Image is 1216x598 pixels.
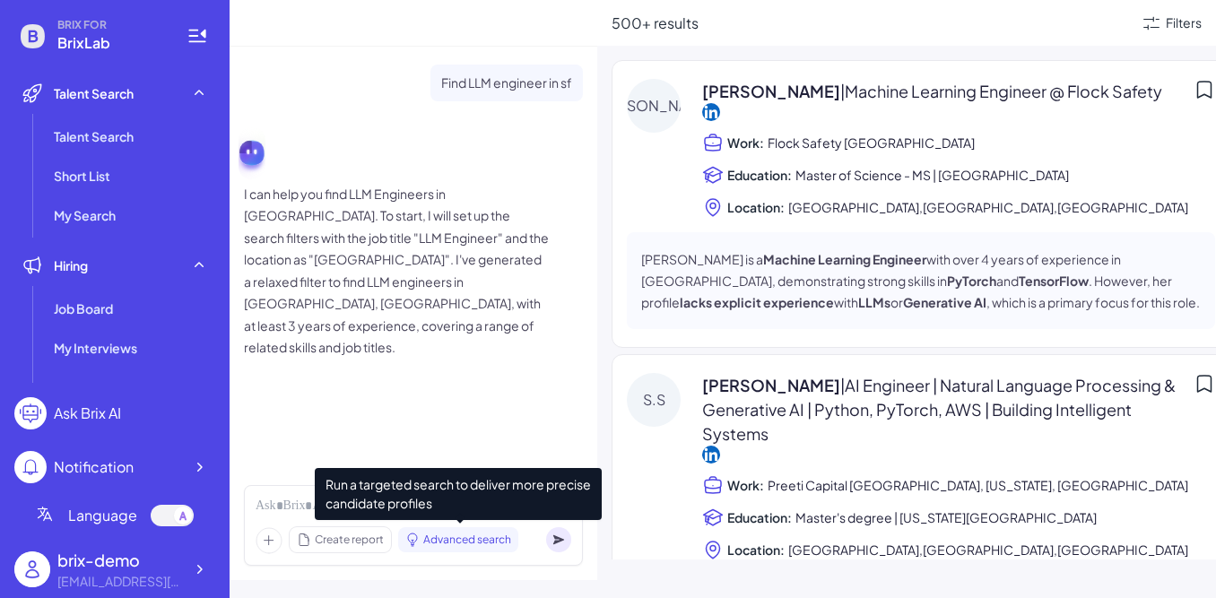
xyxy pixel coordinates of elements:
span: 500+ results [612,13,699,32]
div: [PERSON_NAME] [627,79,681,133]
div: brix-demo@brix.com [57,572,183,591]
span: [PERSON_NAME] [702,79,1162,103]
span: Talent Pool [54,378,118,396]
span: Short List [54,167,110,185]
span: Job Board [54,299,113,317]
div: Filters [1166,13,1202,32]
strong: Machine Learning Engineer [763,251,926,267]
div: Notification [54,456,134,478]
span: Hiring [54,256,88,274]
strong: Generative AI [903,294,986,310]
span: Preeti Capital [GEOGRAPHIC_DATA], [US_STATE], [GEOGRAPHIC_DATA] [768,474,1188,496]
span: Location: [727,198,785,216]
span: My Interviews [54,339,137,357]
span: | Machine Learning Engineer @ Flock Safety [840,81,1162,101]
div: S.S [627,373,681,427]
span: Advanced search [423,532,511,548]
span: Work: [727,134,764,152]
div: Ask Brix AI [54,403,121,424]
span: BRIX FOR [57,18,165,32]
span: Flock Safety [GEOGRAPHIC_DATA] [768,132,975,153]
span: Talent Search [54,127,134,145]
p: I can help you find LLM Engineers in [GEOGRAPHIC_DATA]. To start, I will set up the search filter... [244,183,549,359]
span: Run a targeted search to deliver more precise candidate profiles [315,468,602,520]
span: My Search [54,206,116,224]
span: Location: [727,541,785,559]
span: Language [68,505,137,526]
span: Master of Science - MS | [GEOGRAPHIC_DATA] [795,164,1069,186]
span: [GEOGRAPHIC_DATA],[GEOGRAPHIC_DATA],[GEOGRAPHIC_DATA] [788,196,1188,218]
span: Education: [727,166,792,184]
span: Education: [727,508,792,526]
strong: PyTorch [947,273,996,289]
span: Talent Search [54,84,134,102]
span: [PERSON_NAME] [702,373,1186,446]
p: Find LLM engineer in sf [441,72,572,94]
img: user_logo.png [14,551,50,587]
span: Work: [727,476,764,494]
strong: TensorFlow [1019,273,1089,289]
strong: lacks explicit experience [680,294,834,310]
span: [GEOGRAPHIC_DATA],[GEOGRAPHIC_DATA],[GEOGRAPHIC_DATA] [788,539,1188,560]
span: Master's degree | [US_STATE][GEOGRAPHIC_DATA] [795,507,1097,528]
span: Create report [315,532,384,548]
span: BrixLab [57,32,165,54]
strong: LLMs [858,294,890,310]
p: [PERSON_NAME] is a with over 4 years of experience in [GEOGRAPHIC_DATA], demonstrating strong ski... [641,248,1201,313]
span: | AI Engineer | Natural Language Processing & Generative AI | Python, PyTorch, AWS | Building Int... [702,375,1176,444]
div: brix-demo [57,548,183,572]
